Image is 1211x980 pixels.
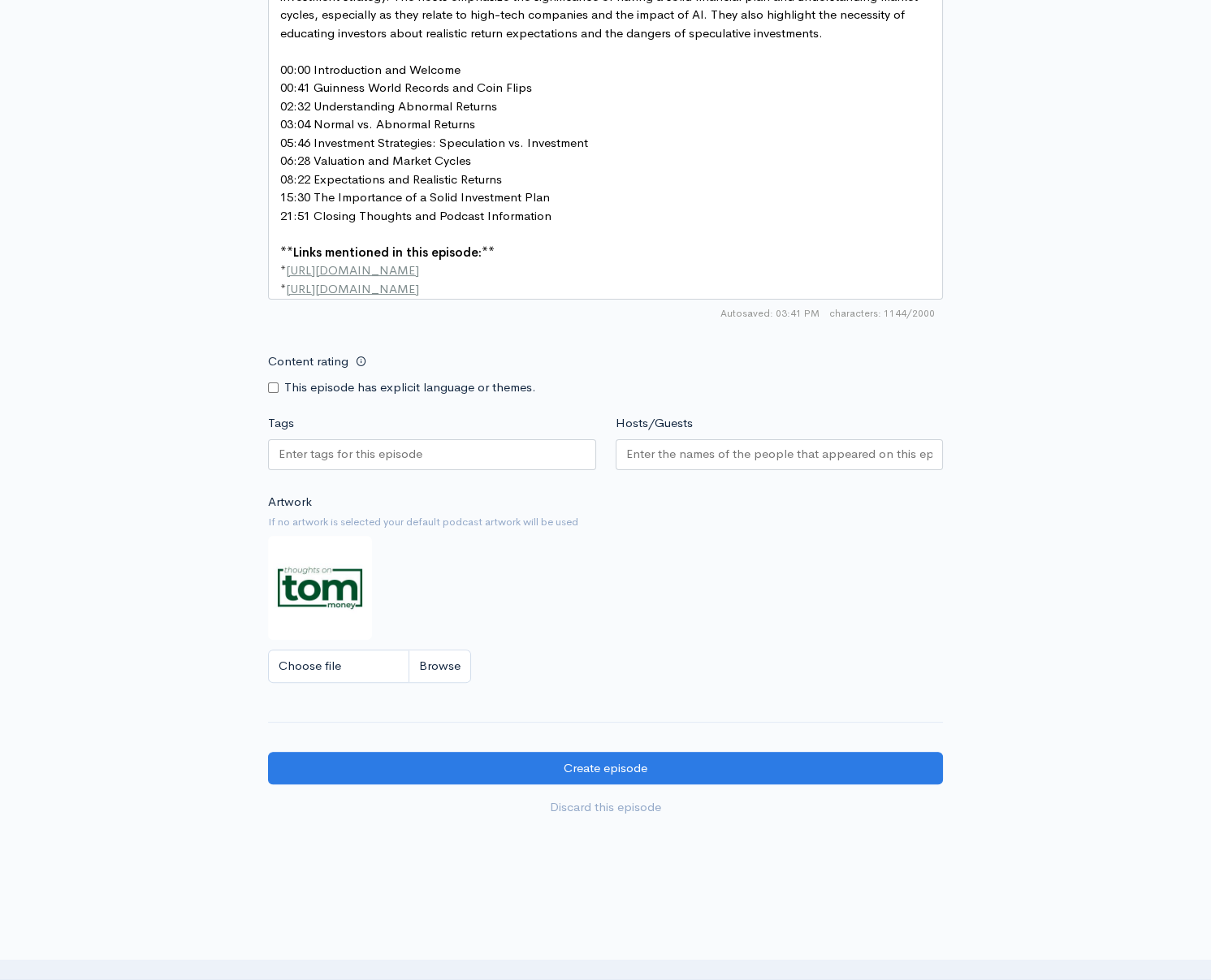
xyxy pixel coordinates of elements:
label: Content rating [268,345,348,378]
span: 03:04 Normal vs. Abnormal Returns [280,116,475,132]
span: 05:46 Investment Strategies: Speculation vs. Investment [280,135,588,150]
label: Tags [268,414,294,433]
span: Autosaved: 03:41 PM [720,306,820,321]
span: 08:22 Expectations and Realistic Returns [280,171,502,187]
span: 21:51 Closing Thoughts and Podcast Information [280,208,551,223]
span: 1144/2000 [829,306,935,321]
label: This episode has explicit language or themes. [284,378,536,397]
small: If no artwork is selected your default podcast artwork will be used [268,514,943,530]
span: [URL][DOMAIN_NAME] [286,262,419,278]
label: Hosts/Guests [616,414,693,433]
label: Artwork [268,493,312,512]
span: [URL][DOMAIN_NAME] [286,281,419,296]
span: 02:32 Understanding Abnormal Returns [280,98,497,114]
a: Discard this episode [268,791,943,824]
span: 15:30 The Importance of a Solid Investment Plan [280,189,550,205]
input: Enter tags for this episode [279,445,425,464]
input: Create episode [268,752,943,785]
span: 00:41 Guinness World Records and Coin Flips [280,80,532,95]
span: 06:28 Valuation and Market Cycles [280,153,471,168]
input: Enter the names of the people that appeared on this episode [626,445,933,464]
span: Links mentioned in this episode: [293,244,482,260]
span: 00:00 Introduction and Welcome [280,62,461,77]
